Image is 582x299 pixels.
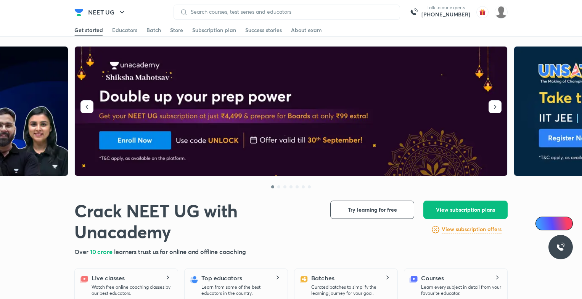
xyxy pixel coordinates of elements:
[146,26,161,34] div: Batch
[245,26,282,34] div: Success stories
[92,273,125,283] h5: Live classes
[540,220,546,227] img: Icon
[90,248,114,256] span: 10 crore
[112,24,137,36] a: Educators
[421,284,501,296] p: Learn every subject in detail from your favourite educator.
[201,273,242,283] h5: Top educators
[74,248,90,256] span: Over
[421,11,470,18] a: [PHONE_NUMBER]
[74,24,103,36] a: Get started
[476,6,489,18] img: avatar
[495,6,508,19] img: shruti gupta
[74,201,318,243] h1: Crack NEET UG with Unacademy
[188,9,394,15] input: Search courses, test series and educators
[74,8,84,17] img: Company Logo
[291,26,322,34] div: About exam
[114,248,246,256] span: learners trust us for online and offline coaching
[291,24,322,36] a: About exam
[423,201,508,219] button: View subscription plans
[311,273,334,283] h5: Batches
[535,217,573,230] a: Ai Doubts
[442,225,502,234] a: View subscription offers
[192,24,236,36] a: Subscription plan
[245,24,282,36] a: Success stories
[201,284,281,296] p: Learn from some of the best educators in the country.
[330,201,414,219] button: Try learning for free
[548,220,568,227] span: Ai Doubts
[348,206,397,214] span: Try learning for free
[421,5,470,11] p: Talk to our experts
[406,5,421,20] img: call-us
[84,5,131,20] button: NEET UG
[192,26,236,34] div: Subscription plan
[421,273,444,283] h5: Courses
[92,284,172,296] p: Watch free online coaching classes by our best educators.
[146,24,161,36] a: Batch
[436,206,495,214] span: View subscription plans
[170,24,183,36] a: Store
[170,26,183,34] div: Store
[74,26,103,34] div: Get started
[112,26,137,34] div: Educators
[442,225,502,233] h6: View subscription offers
[556,243,565,252] img: ttu
[311,284,391,296] p: Curated batches to simplify the learning journey for your goal.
